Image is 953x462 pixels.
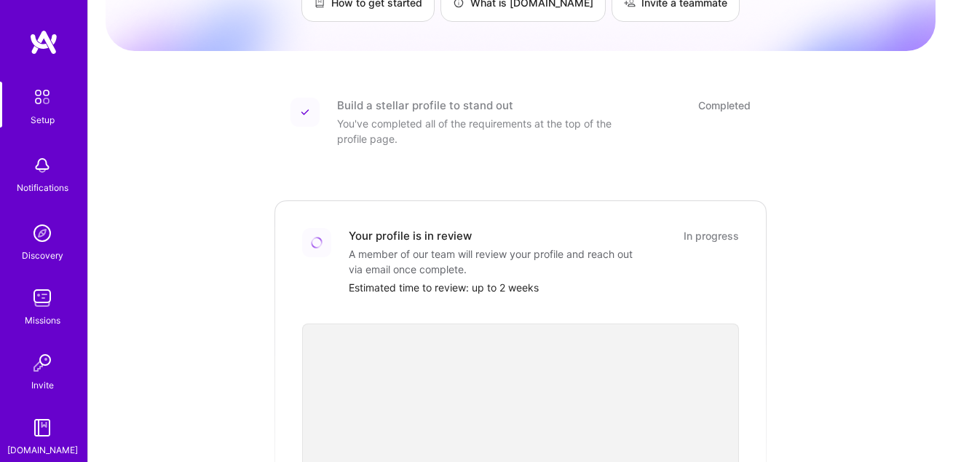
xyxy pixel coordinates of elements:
img: guide book [28,413,57,442]
div: Estimated time to review: up to 2 weeks [349,280,739,295]
img: Completed [301,108,309,117]
div: Missions [25,313,60,328]
img: bell [28,151,57,180]
img: logo [29,29,58,55]
div: Your profile is in review [349,228,472,243]
div: Discovery [22,248,63,263]
img: Loading [309,235,325,251]
div: Notifications [17,180,68,195]
div: In progress [684,228,739,243]
div: A member of our team will review your profile and reach out via email once complete. [349,246,640,277]
div: You've completed all of the requirements at the top of the profile page. [337,116,628,146]
img: setup [27,82,58,112]
img: teamwork [28,283,57,313]
img: Invite [28,348,57,377]
div: Setup [31,112,55,128]
img: discovery [28,219,57,248]
div: Invite [31,377,54,393]
div: Completed [698,98,751,113]
div: [DOMAIN_NAME] [7,442,78,458]
div: Build a stellar profile to stand out [337,98,513,113]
